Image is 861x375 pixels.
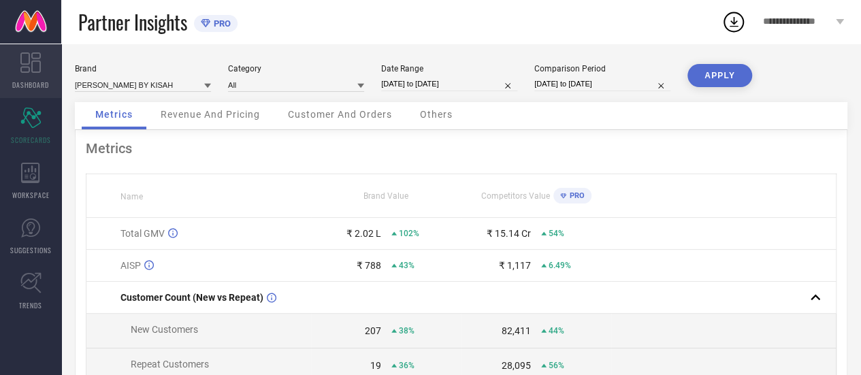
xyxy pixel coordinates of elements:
[549,229,564,238] span: 54%
[86,140,836,157] div: Metrics
[120,292,263,303] span: Customer Count (New vs Repeat)
[502,325,531,336] div: 82,411
[381,64,517,74] div: Date Range
[549,261,571,270] span: 6.49%
[288,109,392,120] span: Customer And Orders
[365,325,381,336] div: 207
[687,64,752,87] button: APPLY
[161,109,260,120] span: Revenue And Pricing
[487,228,531,239] div: ₹ 15.14 Cr
[481,191,550,201] span: Competitors Value
[534,64,670,74] div: Comparison Period
[120,260,141,271] span: AISP
[228,64,364,74] div: Category
[502,360,531,371] div: 28,095
[534,77,670,91] input: Select comparison period
[549,361,564,370] span: 56%
[120,228,165,239] span: Total GMV
[721,10,746,34] div: Open download list
[399,361,415,370] span: 36%
[399,326,415,336] span: 38%
[381,77,517,91] input: Select date range
[78,8,187,36] span: Partner Insights
[357,260,381,271] div: ₹ 788
[370,360,381,371] div: 19
[399,229,419,238] span: 102%
[131,324,198,335] span: New Customers
[120,192,143,201] span: Name
[346,228,381,239] div: ₹ 2.02 L
[12,190,50,200] span: WORKSPACE
[363,191,408,201] span: Brand Value
[420,109,453,120] span: Others
[210,18,231,29] span: PRO
[499,260,531,271] div: ₹ 1,117
[11,135,51,145] span: SCORECARDS
[12,80,49,90] span: DASHBOARD
[19,300,42,310] span: TRENDS
[549,326,564,336] span: 44%
[566,191,585,200] span: PRO
[399,261,415,270] span: 43%
[95,109,133,120] span: Metrics
[10,245,52,255] span: SUGGESTIONS
[131,359,209,370] span: Repeat Customers
[75,64,211,74] div: Brand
